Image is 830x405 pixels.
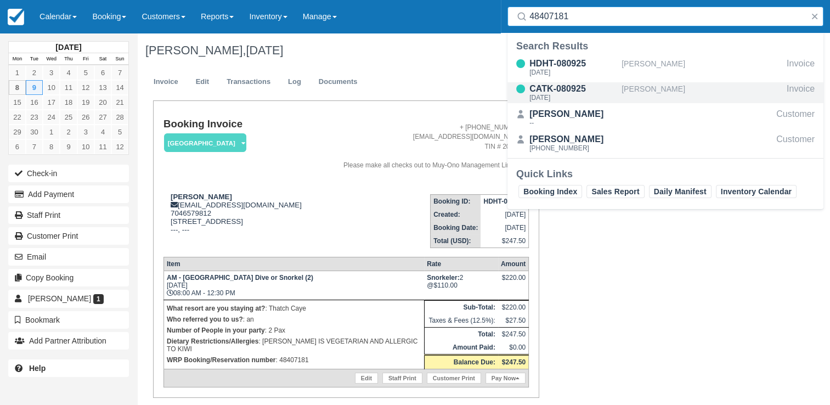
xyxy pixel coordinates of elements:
[481,208,528,221] td: [DATE]
[424,314,498,328] td: Taxes & Fees (12.5%):
[507,133,823,154] a: [PERSON_NAME][PHONE_NUMBER]Customer
[29,364,46,373] b: Help
[111,139,128,154] a: 12
[501,274,526,290] div: $220.00
[246,43,283,57] span: [DATE]
[9,139,26,154] a: 6
[167,355,421,365] p: : 48407181
[43,53,60,65] th: Wed
[355,373,378,384] a: Edit
[163,257,424,271] th: Item
[26,139,43,154] a: 7
[8,248,129,266] button: Email
[529,94,617,101] div: [DATE]
[77,110,94,125] a: 26
[382,373,422,384] a: Staff Print
[94,125,111,139] a: 4
[77,80,94,95] a: 12
[26,65,43,80] a: 2
[280,71,309,93] a: Log
[94,139,111,154] a: 11
[8,359,129,377] a: Help
[9,53,26,65] th: Mon
[111,95,128,110] a: 21
[93,294,104,304] span: 1
[28,294,91,303] span: [PERSON_NAME]
[9,125,26,139] a: 29
[322,123,525,170] address: + [PHONE_NUMBER] [EMAIL_ADDRESS][DOMAIN_NAME] TIN # 206604 Please make all checks out to Muy-Ono ...
[167,337,258,345] strong: Dietary Restrictions/Allergies
[167,314,421,325] p: : an
[8,290,129,307] a: [PERSON_NAME] 1
[60,65,77,80] a: 4
[188,71,217,93] a: Edit
[622,82,782,103] div: [PERSON_NAME]
[427,274,459,282] strong: Snorkeler
[507,57,823,78] a: HDHT-080925[DATE][PERSON_NAME]Invoice
[26,95,43,110] a: 16
[163,193,318,248] div: [EMAIL_ADDRESS][DOMAIN_NAME] 7046579812 [STREET_ADDRESS] ---, ---
[111,65,128,80] a: 7
[9,110,26,125] a: 22
[431,194,481,208] th: Booking ID:
[167,336,421,355] p: : [PERSON_NAME] IS VEGETARIAN AND ALLERGIC TO KIWI
[424,355,498,369] th: Balance Due:
[164,133,246,153] em: [GEOGRAPHIC_DATA]
[60,110,77,125] a: 25
[481,234,528,248] td: $247.50
[167,274,313,282] strong: AM - [GEOGRAPHIC_DATA] Dive or Snorkel (2)
[163,133,242,153] a: [GEOGRAPHIC_DATA]
[649,185,712,198] a: Daily Manifest
[529,120,617,126] div: --
[167,356,275,364] strong: WRP Booking/Reservation number
[167,327,265,334] strong: Number of People in your party
[424,271,498,300] td: 2 @
[167,303,421,314] p: : Thatch Caye
[26,125,43,139] a: 30
[481,221,528,234] td: [DATE]
[43,125,60,139] a: 1
[498,300,529,314] td: $220.00
[483,198,526,205] strong: HDHT-080925
[529,69,617,76] div: [DATE]
[431,221,481,234] th: Booking Date:
[424,327,498,341] th: Total:
[55,43,81,52] strong: [DATE]
[111,80,128,95] a: 14
[529,108,617,121] div: [PERSON_NAME]
[516,40,815,53] div: Search Results
[60,95,77,110] a: 18
[163,271,424,300] td: [DATE] 08:00 AM - 12:30 PM
[26,53,43,65] th: Tue
[498,314,529,328] td: $27.50
[310,71,366,93] a: Documents
[431,234,481,248] th: Total (USD):
[145,44,752,57] h1: [PERSON_NAME],
[218,71,279,93] a: Transactions
[94,53,111,65] th: Sat
[111,125,128,139] a: 5
[94,95,111,110] a: 20
[529,145,617,151] div: [PHONE_NUMBER]
[529,57,617,70] div: HDHT-080925
[716,185,797,198] a: Inventory Calendar
[516,167,815,181] div: Quick Links
[60,125,77,139] a: 2
[111,53,128,65] th: Sun
[43,139,60,154] a: 8
[77,95,94,110] a: 19
[431,208,481,221] th: Created:
[60,80,77,95] a: 11
[60,53,77,65] th: Thu
[787,57,815,78] div: Invoice
[43,80,60,95] a: 10
[171,193,232,201] strong: [PERSON_NAME]
[94,80,111,95] a: 13
[43,65,60,80] a: 3
[9,95,26,110] a: 15
[776,133,815,154] div: Customer
[507,108,823,128] a: [PERSON_NAME]--Customer
[77,139,94,154] a: 10
[43,110,60,125] a: 24
[60,139,77,154] a: 9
